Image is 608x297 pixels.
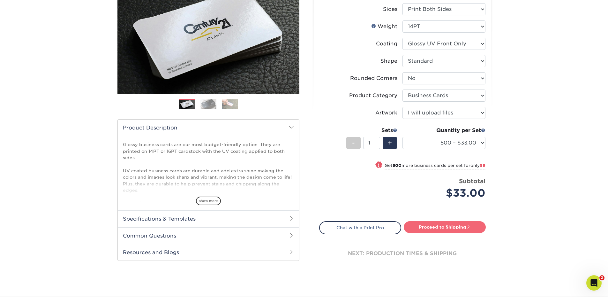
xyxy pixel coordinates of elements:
[118,120,299,136] h2: Product Description
[118,244,299,261] h2: Resources and Blogs
[319,234,486,273] div: next: production times & shipping
[388,138,392,148] span: +
[222,99,238,109] img: Business Cards 03
[480,163,485,168] span: $9
[350,74,397,82] div: Rounded Corners
[349,92,397,99] div: Product Category
[459,177,485,184] strong: Subtotal
[383,5,397,13] div: Sides
[196,197,221,205] span: show more
[118,227,299,244] h2: Common Questions
[599,275,604,280] span: 2
[319,221,401,234] a: Chat with a Print Pro
[371,23,397,30] div: Weight
[346,127,397,134] div: Sets
[123,141,294,226] p: Glossy business cards are our most budget-friendly option. They are printed on 14PT or 16PT cards...
[378,162,379,168] span: !
[200,98,216,110] img: Business Cards 02
[393,163,402,168] strong: 500
[404,221,486,233] a: Proceed to Shipping
[385,163,485,169] small: Get more business cards per set for
[586,275,602,291] iframe: Intercom live chat
[352,138,355,148] span: -
[470,163,485,168] span: only
[376,40,397,48] div: Coating
[402,127,485,134] div: Quantity per Set
[179,97,195,113] img: Business Cards 01
[118,210,299,227] h2: Specifications & Templates
[380,57,397,65] div: Shape
[407,185,485,201] div: $33.00
[375,109,397,117] div: Artwork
